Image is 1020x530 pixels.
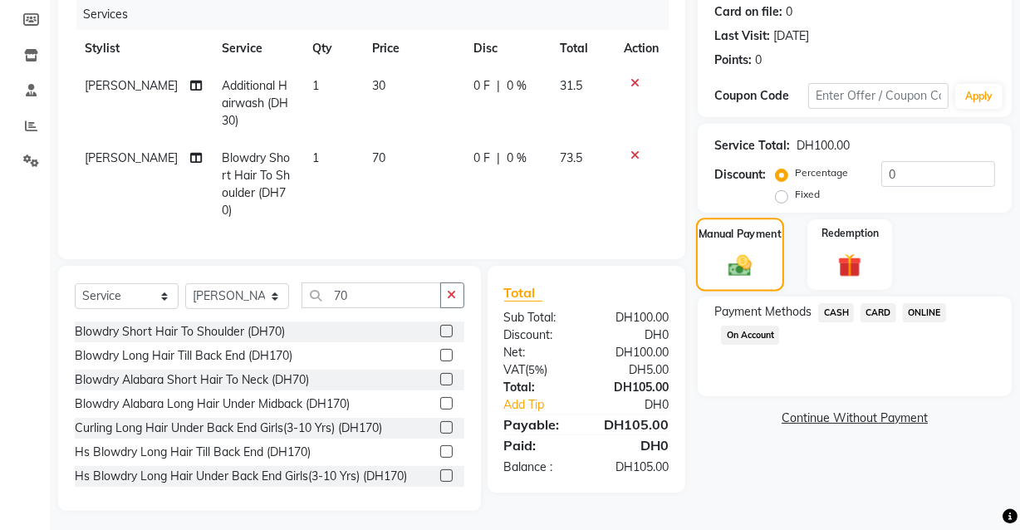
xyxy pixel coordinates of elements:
span: 73.5 [560,150,582,165]
th: Total [550,30,614,67]
div: DH100.00 [797,137,850,155]
div: Total: [492,379,586,396]
div: Payable: [492,415,586,434]
label: Redemption [821,226,879,241]
div: DH0 [602,396,681,414]
label: Percentage [795,165,848,180]
span: Vat [504,362,526,377]
div: Balance : [492,459,586,476]
div: DH0 [586,435,681,455]
th: Stylist [75,30,212,67]
span: 0 % [507,77,527,95]
div: DH105.00 [586,459,681,476]
span: Blowdry Short Hair To Shoulder (DH70) [222,150,290,218]
div: ( ) [492,361,586,379]
input: Search or Scan [302,282,441,308]
span: 31.5 [560,78,582,93]
div: Sub Total: [492,309,586,326]
img: _gift.svg [831,251,869,280]
button: Apply [955,84,1003,109]
th: Service [212,30,302,67]
div: DH100.00 [586,309,681,326]
div: Curling Long Hair Under Back End Girls(3-10 Yrs) (DH170) [75,420,382,437]
span: 0 F [473,150,490,167]
span: 70 [372,150,385,165]
span: CASH [818,303,854,322]
div: Hs Blowdry Long Hair Under Back End Girls(3-10 Yrs) (DH170) [75,468,407,485]
div: 0 [755,52,762,69]
span: Payment Methods [714,303,812,321]
input: Enter Offer / Coupon Code [808,83,949,109]
label: Manual Payment [699,226,782,242]
span: 5% [529,363,545,376]
span: | [497,150,500,167]
span: 1 [312,150,319,165]
div: DH0 [586,326,681,344]
span: CARD [861,303,896,322]
th: Action [614,30,669,67]
span: On Account [721,326,779,345]
th: Qty [302,30,362,67]
span: 30 [372,78,385,93]
span: Additional Hairwash (DH30) [222,78,288,128]
div: Blowdry Alabara Short Hair To Neck (DH70) [75,371,309,389]
div: Blowdry Short Hair To Shoulder (DH70) [75,323,285,341]
span: Total [504,284,542,302]
div: Discount: [492,326,586,344]
span: 0 % [507,150,527,167]
span: [PERSON_NAME] [85,150,178,165]
div: DH100.00 [586,344,681,361]
div: DH5.00 [586,361,681,379]
span: ONLINE [903,303,946,322]
span: [PERSON_NAME] [85,78,178,93]
div: Blowdry Alabara Long Hair Under Midback (DH170) [75,395,350,413]
div: [DATE] [773,27,809,45]
div: Card on file: [714,3,782,21]
a: Add Tip [492,396,602,414]
div: Service Total: [714,137,790,155]
span: 1 [312,78,319,93]
div: 0 [786,3,792,21]
span: | [497,77,500,95]
th: Disc [463,30,550,67]
label: Fixed [795,187,820,202]
span: 0 F [473,77,490,95]
div: Blowdry Long Hair Till Back End (DH170) [75,347,292,365]
div: Points: [714,52,752,69]
div: DH105.00 [586,415,681,434]
div: Coupon Code [714,87,808,105]
a: Continue Without Payment [701,410,1008,427]
div: Last Visit: [714,27,770,45]
img: _cash.svg [722,252,759,278]
div: Hs Blowdry Long Hair Till Back End (DH170) [75,444,311,461]
div: DH105.00 [586,379,681,396]
div: Paid: [492,435,586,455]
div: Net: [492,344,586,361]
th: Price [362,30,464,67]
div: Discount: [714,166,766,184]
